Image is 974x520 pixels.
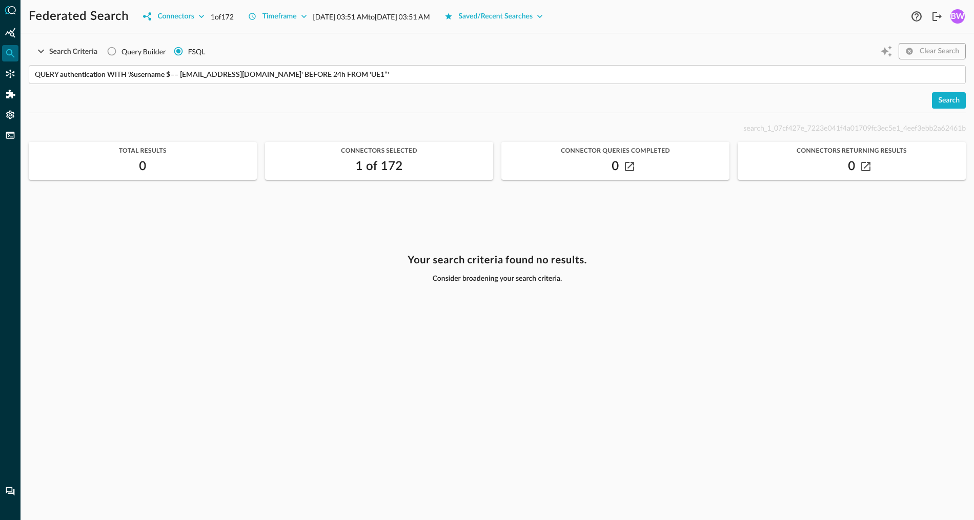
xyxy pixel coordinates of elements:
h1: Federated Search [29,8,129,25]
span: Consider broadening your search criteria. [433,274,562,283]
h3: Your search criteria found no results. [408,254,587,266]
h2: 1 of 172 [355,158,402,175]
span: search_1_07cf427e_7223e041f4a01709fc3ec5e1_4eef3ebb2a62461b [743,123,966,132]
button: Logout [929,8,945,25]
span: Connectors Selected [265,147,493,154]
h2: 0 [612,158,619,175]
span: Total Results [29,147,257,154]
p: Selected date/time range [313,11,430,22]
button: Search Criteria [29,43,104,59]
div: BW [950,9,965,24]
div: Addons [3,86,19,102]
div: FSQL [188,46,206,57]
span: Connectors Returning Results [738,147,966,154]
button: Connectors [137,8,210,25]
h2: 0 [848,158,855,175]
input: FSQL [35,65,966,84]
button: Timeframe [242,8,313,25]
div: FSQL [2,127,18,143]
div: Chat [2,483,18,500]
button: Saved/Recent Searches [438,8,550,25]
span: Query Builder [121,46,166,57]
h2: 0 [139,158,146,175]
div: Connectors [2,66,18,82]
span: Connector Queries Completed [501,147,729,154]
div: Federated Search [2,45,18,61]
div: Settings [2,107,18,123]
button: Help [908,8,925,25]
button: Search [932,92,966,109]
div: Summary Insights [2,25,18,41]
p: 1 of 172 [211,11,234,22]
